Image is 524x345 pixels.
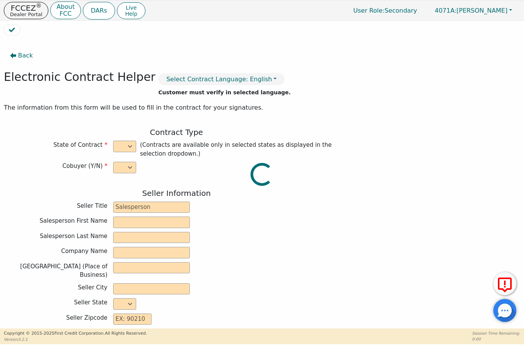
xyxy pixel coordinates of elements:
p: FCC [56,11,74,17]
span: [PERSON_NAME] [435,7,508,14]
p: Dealer Portal [10,12,42,17]
button: 4071A:[PERSON_NAME] [427,5,520,16]
sup: ® [36,2,42,9]
button: Report Error to FCC [493,272,516,295]
p: 0:00 [472,336,520,342]
span: Live [125,5,137,11]
button: DARs [83,2,115,20]
span: 4071A: [435,7,456,14]
span: User Role : [353,7,384,14]
p: FCCEZ [10,4,42,12]
button: FCCEZ®Dealer Portal [4,2,48,19]
p: About [56,4,74,10]
p: Secondary [346,3,425,18]
p: Version 3.2.1 [4,337,147,342]
span: Help [125,11,137,17]
p: Copyright © 2015- 2025 First Credit Corporation. [4,330,147,337]
span: All Rights Reserved. [105,331,147,336]
p: Session Time Remaining: [472,330,520,336]
a: User Role:Secondary [346,3,425,18]
button: LiveHelp [117,2,145,19]
button: AboutFCC [50,2,81,20]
